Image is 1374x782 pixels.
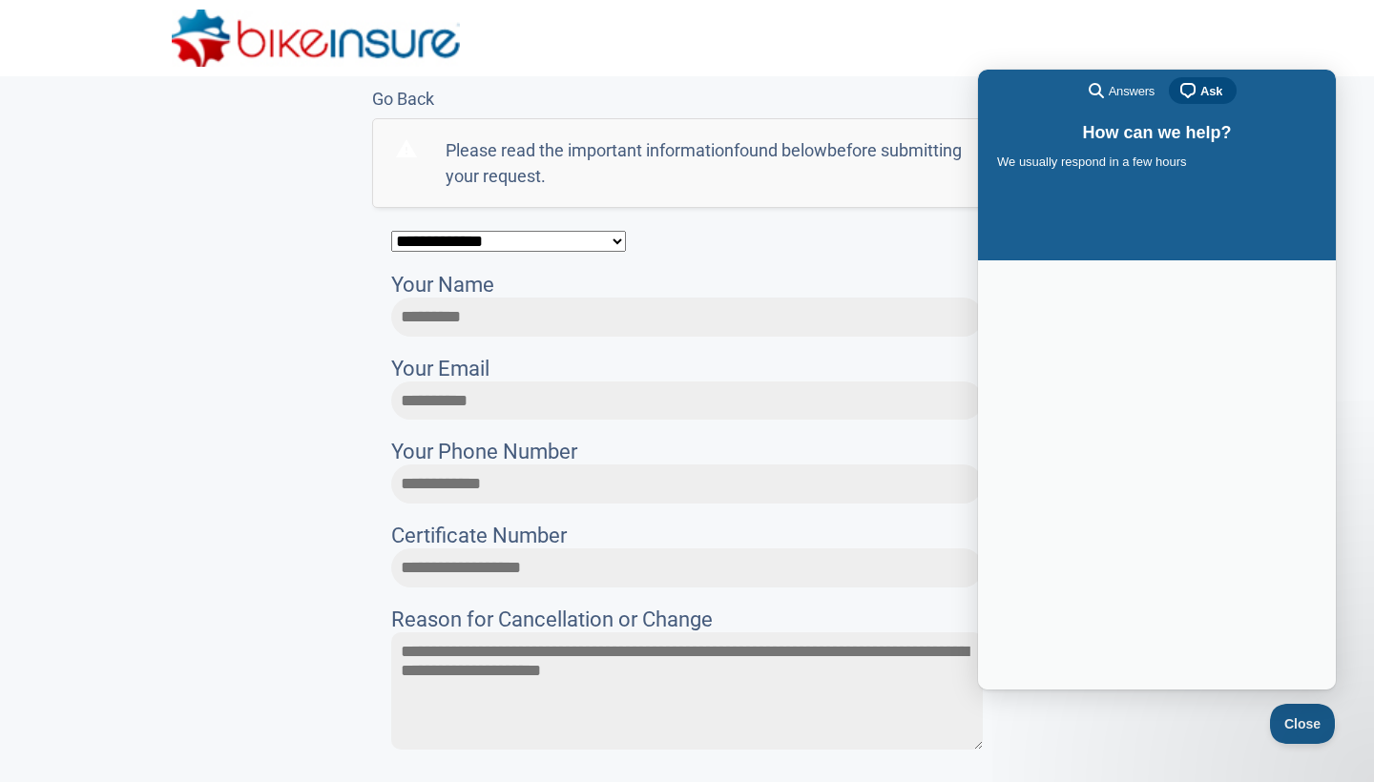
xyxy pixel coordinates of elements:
img: bikeinsure logo [172,10,460,67]
iframe: Help Scout Beacon - Live Chat, Contact Form, and Knowledge Base [978,70,1336,689]
label: Your Name [391,272,983,298]
a: Go Back [372,86,1002,112]
label: Certificate Number [391,523,983,548]
div: Please read the important information before submitting your request. [446,137,979,189]
a: found below [734,137,827,163]
label: Your Email [391,356,983,381]
iframe: Help Scout Beacon - Close [1270,704,1336,744]
label: Reason for Cancellation or Change [391,607,983,632]
i: warning [395,137,418,160]
label: Your Phone Number [391,439,983,464]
